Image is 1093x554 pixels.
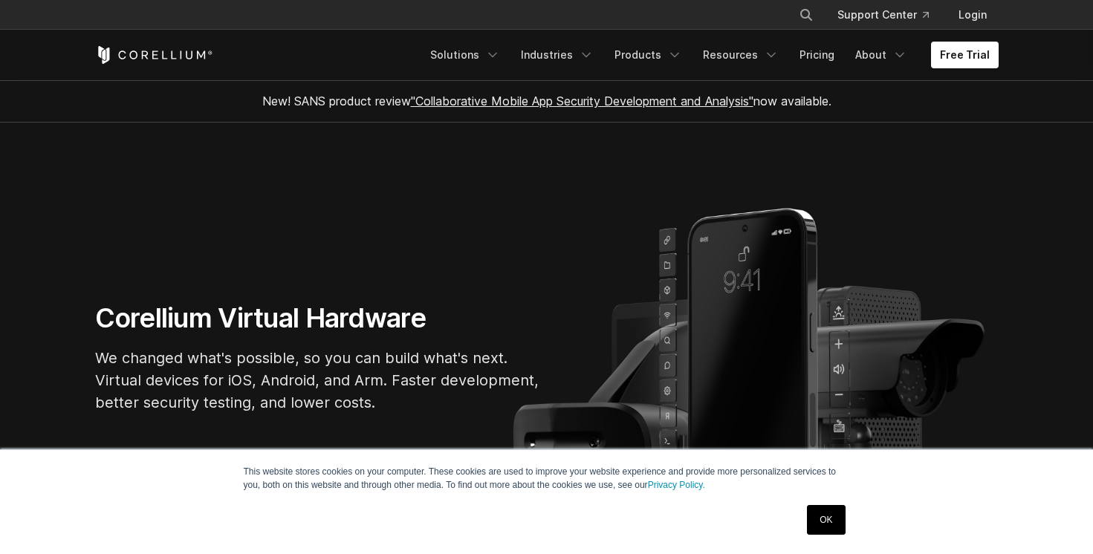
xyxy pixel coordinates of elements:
[781,1,999,28] div: Navigation Menu
[421,42,999,68] div: Navigation Menu
[694,42,788,68] a: Resources
[512,42,603,68] a: Industries
[95,302,541,335] h1: Corellium Virtual Hardware
[648,480,705,490] a: Privacy Policy.
[791,42,843,68] a: Pricing
[606,42,691,68] a: Products
[244,465,850,492] p: This website stores cookies on your computer. These cookies are used to improve your website expe...
[262,94,831,108] span: New! SANS product review now available.
[95,347,541,414] p: We changed what's possible, so you can build what's next. Virtual devices for iOS, Android, and A...
[826,1,941,28] a: Support Center
[793,1,820,28] button: Search
[846,42,916,68] a: About
[411,94,753,108] a: "Collaborative Mobile App Security Development and Analysis"
[807,505,845,535] a: OK
[421,42,509,68] a: Solutions
[95,46,213,64] a: Corellium Home
[947,1,999,28] a: Login
[931,42,999,68] a: Free Trial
